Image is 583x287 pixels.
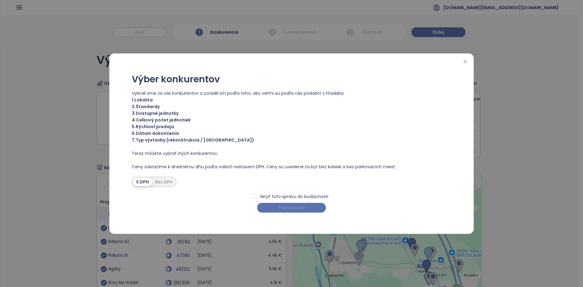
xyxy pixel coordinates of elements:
button: Close [462,59,469,65]
span: 1. Lokalita [132,97,451,103]
span: 6. Dátum dokončenia [132,130,451,137]
div: Bez DPH [152,178,176,186]
span: Teraz môžete vybrať iných konkurentov. [132,150,451,157]
span: close [463,59,468,64]
div: S DPH [133,178,152,186]
span: 3. Dostupné jednotky [132,110,451,117]
span: Vybrali sme za vás konkurentov a zoradili ich podľa toho, ako veľmi sú podľa nás podobní z hľadiska: [132,90,451,97]
button: Pokračovať [257,203,326,213]
span: 4. Celkový počet jednotiek [132,117,451,123]
span: 7. Typ výstavby (rekonštrukcia / [GEOGRAPHIC_DATA]) [132,137,451,143]
div: Výber konkurentov [132,75,451,90]
span: 5. Rýchlosť predaja [132,123,451,130]
span: Skryť túto správu do budúcnosti [257,193,331,200]
span: Pokračovať [278,204,305,211]
span: 2. Štandardy [132,103,451,110]
span: Ceny zobrazíme k dnešnému dňu podľa vašich nastavení DPH. Ceny sú uvedené za byt bez kobiek a bez... [132,163,451,170]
